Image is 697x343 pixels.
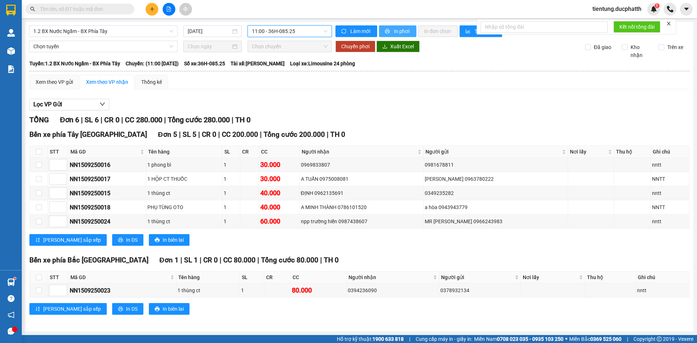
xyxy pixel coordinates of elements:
span: Chọn tuyến [33,41,173,52]
span: Người nhận [302,148,416,156]
span: | [627,335,628,343]
span: Bến xe phía Bắc [GEOGRAPHIC_DATA] [29,256,148,264]
strong: 1900 633 818 [372,336,404,342]
span: Người gửi [441,273,513,281]
span: sync [341,29,347,34]
span: Bến xe phía Tây [GEOGRAPHIC_DATA] [29,130,147,139]
span: Miền Bắc [569,335,621,343]
input: Tìm tên, số ĐT hoặc mã đơn [40,5,126,13]
span: Miền Nam [474,335,563,343]
span: TH 0 [235,115,250,124]
th: Tên hàng [176,271,240,283]
span: Chọn chuyến [252,41,327,52]
span: | [218,130,220,139]
span: Trên xe [664,43,686,51]
button: bar-chartThống kê [460,25,502,37]
span: CC 80.000 [223,256,256,264]
span: | [257,256,259,264]
button: downloadXuất Excel [376,41,420,52]
button: printerIn biên lai [149,234,189,246]
span: SL 1 [184,256,198,264]
div: 1 [224,189,239,197]
button: printerIn biên lai [149,303,189,315]
span: ⚪️ [565,338,567,340]
span: Chuyến: (11:00 [DATE]) [126,60,179,68]
th: Ghi chú [636,271,689,283]
span: Mã GD [70,148,139,156]
img: icon-new-feature [651,6,657,12]
span: | [220,256,221,264]
div: 0378932134 [440,286,519,294]
span: Tổng cước 200.000 [264,130,325,139]
div: 1 [241,286,263,294]
span: Kết nối tổng đài [619,23,655,31]
div: 60.000 [260,216,298,226]
img: logo-vxr [6,5,16,16]
span: Đã giao [591,43,614,51]
div: NNTT [652,203,688,211]
button: syncLàm mới [335,25,377,37]
th: CR [240,146,259,158]
div: 1 thùng ct [147,217,221,225]
button: plus [146,3,158,16]
th: SL [240,271,264,283]
span: 1.2 BX Nước Ngầm - BX Phía Tây [33,26,173,37]
th: CR [264,271,290,283]
span: In biên lai [163,236,184,244]
span: [PERSON_NAME] sắp xếp [43,236,101,244]
span: printer [155,237,160,243]
img: warehouse-icon [7,278,15,286]
div: Thống kê [141,78,162,86]
strong: 0708 023 035 - 0935 103 250 [497,336,563,342]
span: down [99,101,105,107]
div: 1 [224,217,239,225]
img: solution-icon [7,65,15,73]
span: Đơn 6 [60,115,79,124]
span: | [179,130,181,139]
th: CC [291,271,347,283]
span: Số xe: 36H-085.25 [184,60,225,68]
span: [PERSON_NAME] sắp xếp [43,305,101,313]
div: ĐỊNH 0962135691 [301,189,423,197]
span: printer [385,29,391,34]
td: NN1509250018 [69,200,146,215]
span: TH 0 [330,130,345,139]
th: Tên hàng [146,146,223,158]
b: Tuyến: 1.2 BX Nước Ngầm - BX Phía Tây [29,61,120,66]
span: | [320,256,322,264]
span: Cung cấp máy in - giấy in: [416,335,472,343]
div: 0981678811 [425,161,566,169]
span: Xuất Excel [390,42,414,50]
sup: 1 [655,3,660,8]
span: bar-chart [465,29,472,34]
td: NN1509250024 [69,215,146,229]
img: warehouse-icon [7,47,15,55]
span: sort-ascending [35,306,40,312]
span: CR 0 [104,115,119,124]
div: PHỤ TÙNG OTO [147,203,221,211]
span: notification [8,311,15,318]
span: printer [155,306,160,312]
span: download [382,44,387,50]
th: Thu hộ [585,271,636,283]
button: caret-down [680,3,693,16]
div: npp trường hiền 0987438607 [301,217,423,225]
input: Chọn ngày [188,42,231,50]
span: In DS [126,305,138,313]
div: NN1509250016 [70,160,145,170]
button: Chuyển phơi [335,41,375,52]
span: message [8,328,15,335]
span: plus [150,7,155,12]
span: | [164,115,166,124]
div: NNTT [652,175,688,183]
div: 1 thùng ct [147,189,221,197]
div: NN1509250023 [70,286,175,295]
span: printer [118,306,123,312]
span: | [200,256,201,264]
span: CR 0 [203,256,218,264]
span: SL 6 [85,115,99,124]
input: 15/09/2025 [188,27,231,35]
button: printerIn DS [112,234,143,246]
span: 1 [656,3,658,8]
span: | [260,130,262,139]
